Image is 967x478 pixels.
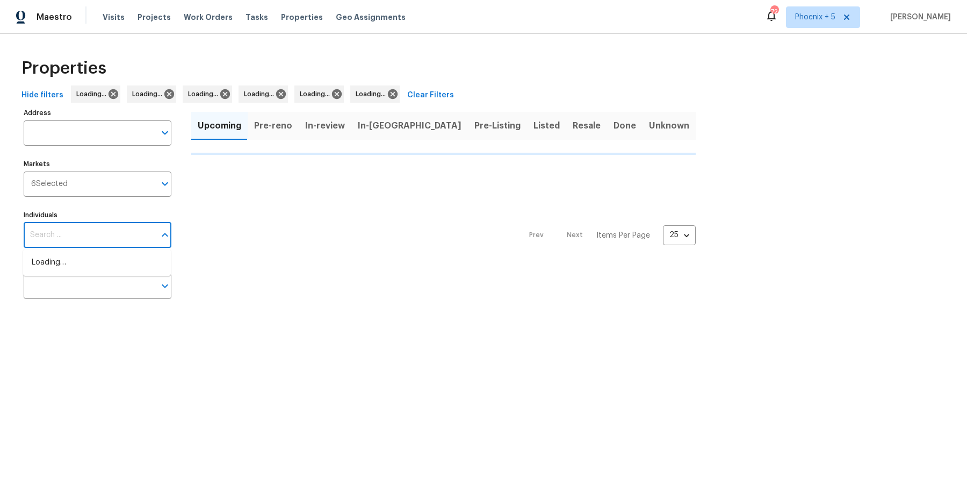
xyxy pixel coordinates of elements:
[407,89,454,102] span: Clear Filters
[21,63,106,74] span: Properties
[281,12,323,23] span: Properties
[24,212,171,218] label: Individuals
[76,89,111,99] span: Loading...
[533,118,560,133] span: Listed
[198,118,241,133] span: Upcoming
[350,85,400,103] div: Loading...
[573,118,601,133] span: Resale
[305,118,345,133] span: In-review
[23,249,171,276] div: Loading…
[127,85,176,103] div: Loading...
[24,223,155,248] input: Search ...
[239,85,288,103] div: Loading...
[157,176,172,191] button: Open
[649,118,689,133] span: Unknown
[138,12,171,23] span: Projects
[519,161,696,310] nav: Pagination Navigation
[795,12,835,23] span: Phoenix + 5
[403,85,458,105] button: Clear Filters
[17,85,68,105] button: Hide filters
[663,221,696,249] div: 25
[37,12,72,23] span: Maestro
[157,125,172,140] button: Open
[254,118,292,133] span: Pre-reno
[184,12,233,23] span: Work Orders
[614,118,636,133] span: Done
[244,89,278,99] span: Loading...
[103,12,125,23] span: Visits
[246,13,268,21] span: Tasks
[358,118,461,133] span: In-[GEOGRAPHIC_DATA]
[71,85,120,103] div: Loading...
[294,85,344,103] div: Loading...
[132,89,167,99] span: Loading...
[31,180,68,189] span: 6 Selected
[24,161,171,167] label: Markets
[21,89,63,102] span: Hide filters
[336,12,406,23] span: Geo Assignments
[188,89,222,99] span: Loading...
[183,85,232,103] div: Loading...
[157,279,172,294] button: Open
[474,118,521,133] span: Pre-Listing
[157,227,172,242] button: Close
[24,110,171,116] label: Address
[770,6,778,17] div: 72
[356,89,390,99] span: Loading...
[300,89,334,99] span: Loading...
[886,12,951,23] span: [PERSON_NAME]
[596,230,650,241] p: Items Per Page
